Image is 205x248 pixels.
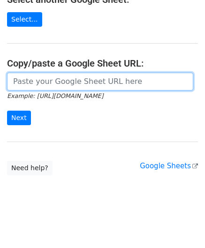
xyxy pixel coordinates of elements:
h4: Copy/paste a Google Sheet URL: [7,58,198,69]
a: Need help? [7,161,53,175]
input: Next [7,111,31,125]
a: Google Sheets [140,162,198,170]
iframe: Chat Widget [158,203,205,248]
small: Example: [URL][DOMAIN_NAME] [7,92,103,99]
a: Select... [7,12,42,27]
input: Paste your Google Sheet URL here [7,73,193,90]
